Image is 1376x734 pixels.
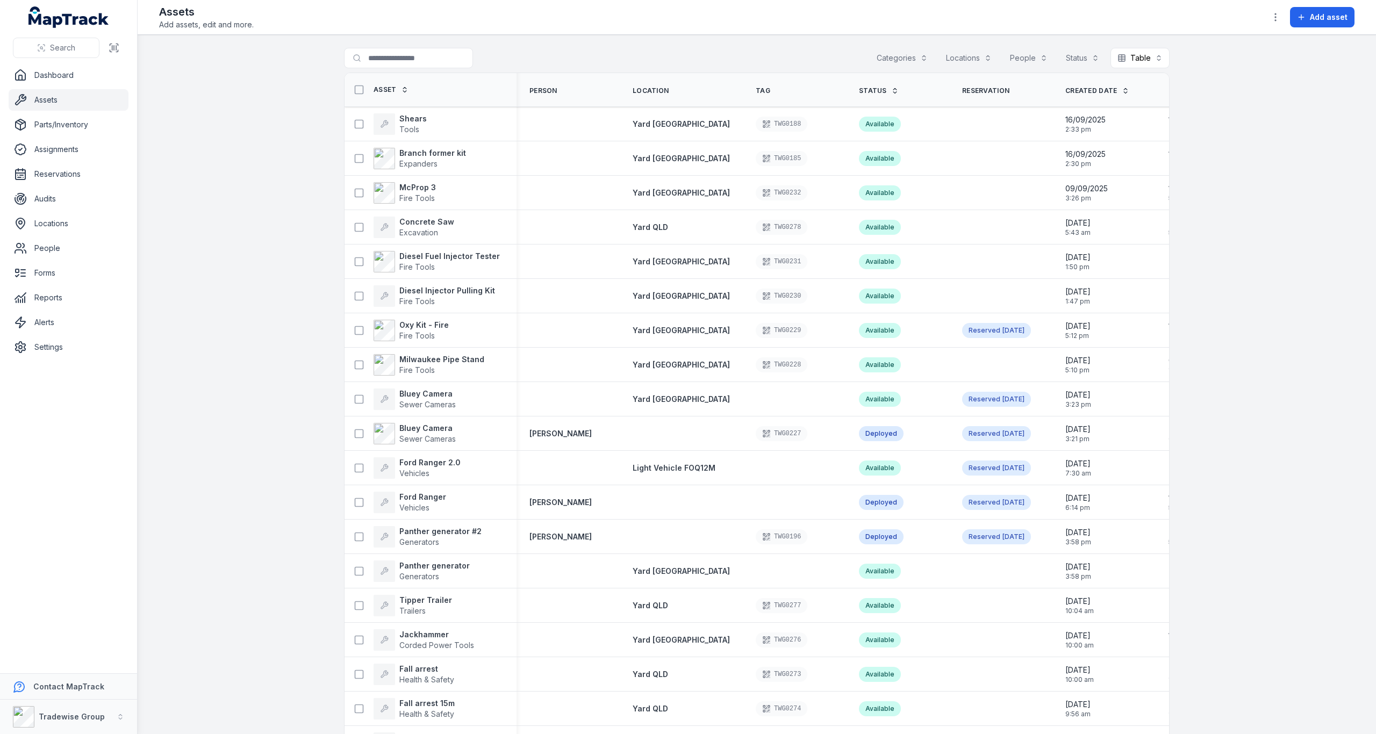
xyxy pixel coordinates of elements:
[1065,710,1091,718] span: 9:56 am
[399,388,456,399] strong: Bluey Camera
[374,560,470,582] a: Panther generatorGenerators
[756,323,807,338] div: TWG0229
[1002,395,1024,403] span: [DATE]
[9,188,128,210] a: Audits
[1169,149,1209,168] time: 9/16/2025, 2:30:21 PM
[399,469,429,478] span: Vehicles
[1065,469,1091,478] span: 7:30 am
[633,566,730,575] span: Yard [GEOGRAPHIC_DATA]
[1065,366,1091,375] span: 5:10 pm
[1169,125,1209,134] span: 2:33 pm
[1002,464,1024,472] time: 6/4/2025, 8:00:00 AM
[9,163,128,185] a: Reservations
[1065,218,1091,228] span: [DATE]
[633,257,730,266] span: Yard [GEOGRAPHIC_DATA]
[633,669,668,680] a: Yard QLD
[1169,366,1211,375] span: 1:15 pm
[633,566,730,577] a: Yard [GEOGRAPHIC_DATA]
[859,632,901,647] div: Available
[633,222,668,232] span: Yard QLD
[756,357,807,372] div: TWG0228
[399,193,435,203] span: Fire Tools
[374,629,474,651] a: JackhammerCorded Power Tools
[374,251,500,272] a: Diesel Fuel Injector TesterFire Tools
[1065,87,1117,95] span: Created Date
[399,526,482,537] strong: Panther generator #2
[962,529,1031,544] div: Reserved
[374,182,436,204] a: McProp 3Fire Tools
[374,388,456,410] a: Bluey CameraSewer Cameras
[1065,665,1094,675] span: [DATE]
[859,117,901,132] div: Available
[962,392,1031,407] div: Reserved
[859,220,901,235] div: Available
[1169,572,1194,581] span: 3:58 pm
[1065,562,1091,572] span: [DATE]
[1065,538,1091,546] span: 3:58 pm
[529,428,592,439] a: [PERSON_NAME]
[9,139,128,160] a: Assignments
[756,289,807,304] div: TWG0230
[962,323,1031,338] div: Reserved
[1002,429,1024,438] time: 7/23/2025, 6:00:00 AM
[1065,390,1091,400] span: [DATE]
[1065,390,1091,409] time: 7/22/2025, 3:23:22 PM
[1169,527,1194,538] span: [DATE]
[159,19,254,30] span: Add assets, edit and more.
[529,497,592,508] a: [PERSON_NAME]
[1065,321,1091,332] span: [DATE]
[1169,630,1209,641] span: 17/09/2025
[1065,458,1091,469] span: [DATE]
[50,42,75,53] span: Search
[1169,469,1194,478] span: 7:30 am
[1169,160,1209,168] span: 2:30 pm
[859,87,899,95] a: Status
[1169,596,1194,615] time: 8/6/2025, 7:45:23 AM
[1169,710,1194,718] span: 9:56 am
[962,392,1031,407] a: Reserved[DATE]
[1065,286,1091,306] time: 8/27/2025, 1:47:17 PM
[399,182,436,193] strong: McProp 3
[1065,458,1091,478] time: 6/4/2025, 7:30:05 AM
[1110,48,1170,68] button: Table
[1169,607,1194,615] span: 7:45 am
[1169,286,1194,297] span: [DATE]
[859,495,904,510] div: Deployed
[633,601,668,610] span: Yard QLD
[1065,87,1129,95] a: Created Date
[1169,562,1194,581] time: 6/3/2025, 3:58:29 PM
[859,323,901,338] div: Available
[756,632,807,647] div: TWG0276
[859,392,901,407] div: Available
[633,635,730,644] span: Yard [GEOGRAPHIC_DATA]
[1065,527,1091,538] span: [DATE]
[962,460,1031,476] a: Reserved[DATE]
[1169,114,1209,125] span: 16/09/2025
[374,217,454,238] a: Concrete SawExcavation
[1065,252,1091,271] time: 8/27/2025, 1:50:16 PM
[1169,183,1209,203] time: 9/16/2025, 5:36:03 PM
[399,560,470,571] strong: Panther generator
[399,503,429,512] span: Vehicles
[529,87,557,95] span: Person
[756,529,807,544] div: TWG0196
[1065,286,1091,297] span: [DATE]
[399,434,456,443] span: Sewer Cameras
[399,629,474,640] strong: Jackhammer
[1002,326,1024,334] span: [DATE]
[1065,149,1106,160] span: 16/09/2025
[374,354,484,376] a: Milwaukee Pipe StandFire Tools
[399,675,454,684] span: Health & Safety
[399,423,456,434] strong: Bluey Camera
[399,698,455,709] strong: Fall arrest 15m
[962,460,1031,476] div: Reserved
[1169,228,1194,237] span: 5:44 am
[399,641,474,650] span: Corded Power Tools
[1169,252,1194,271] time: 8/28/2025, 3:18:05 PM
[9,213,128,234] a: Locations
[1169,665,1197,675] span: [DATE]
[1065,263,1091,271] span: 1:50 pm
[756,185,807,200] div: TWG0232
[633,87,669,95] span: Location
